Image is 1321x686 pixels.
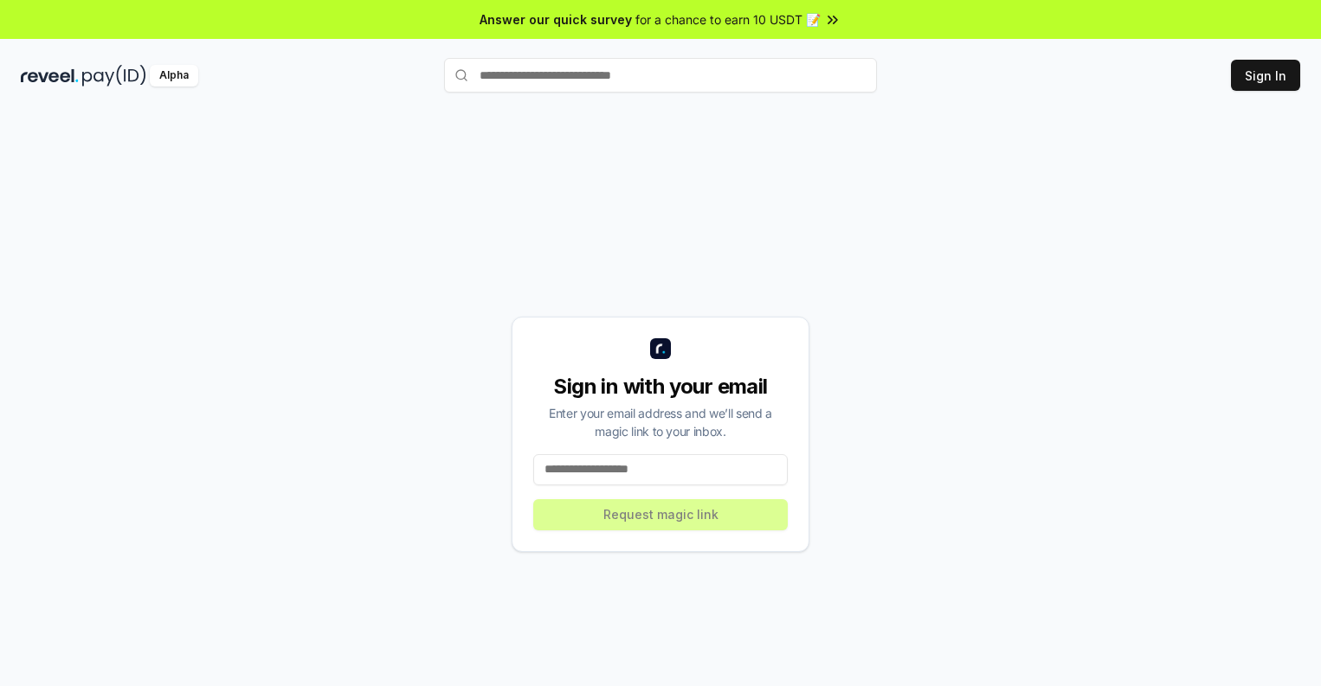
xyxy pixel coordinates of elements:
[533,404,788,440] div: Enter your email address and we’ll send a magic link to your inbox.
[635,10,821,29] span: for a chance to earn 10 USDT 📝
[533,373,788,401] div: Sign in with your email
[1231,60,1300,91] button: Sign In
[650,338,671,359] img: logo_small
[150,65,198,87] div: Alpha
[480,10,632,29] span: Answer our quick survey
[82,65,146,87] img: pay_id
[21,65,79,87] img: reveel_dark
